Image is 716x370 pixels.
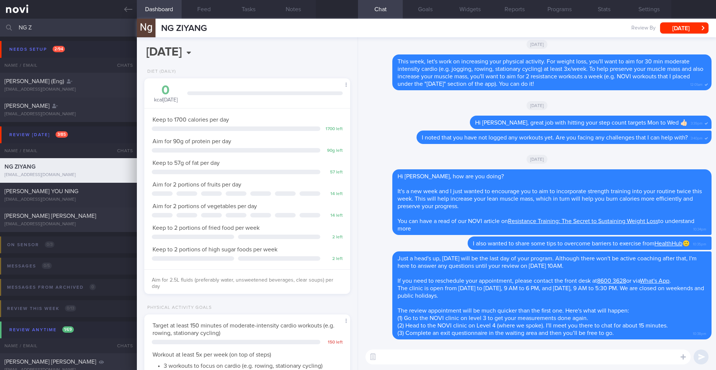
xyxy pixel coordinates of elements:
[631,25,656,32] span: Review By
[144,69,176,75] div: Diet (Daily)
[4,112,132,117] div: [EMAIL_ADDRESS][DOMAIN_NAME]
[691,119,703,126] span: 3:39pm
[153,247,277,253] span: Keep to 2 portions of high sugar foods per week
[324,340,343,345] div: 150 left
[153,225,260,231] span: Keep to 2 portions of fried food per week
[56,131,68,138] span: 3 / 85
[65,305,76,311] span: 0 / 13
[324,235,343,240] div: 2 left
[153,323,335,336] span: Target at least 150 minutes of moderate-intensity cardio workouts (e.g. rowing, stationary cycling)
[4,78,64,84] span: [PERSON_NAME] (Eng)
[7,325,76,335] div: Review anytime
[324,191,343,197] div: 14 left
[398,285,704,299] span: The clinic is open from [DATE] to [DATE], 9 AM to 6 PM, and [DATE], 9 AM to 5:30 PM. We are close...
[527,101,548,110] span: [DATE]
[398,218,694,232] span: You can have a read of our NOVI article on to understand more
[7,44,67,54] div: Needs setup
[508,218,658,224] a: Resistance Training: The Secret to Sustaining Weight Loss
[4,103,50,109] span: [PERSON_NAME]
[640,278,669,284] a: What's App
[164,360,342,370] li: 3 workouts to focus on cardio (e.g. rowing, stationary cycling)
[153,203,257,209] span: Aim for 2 portions of vegetables per day
[5,261,54,271] div: Messages
[693,329,706,336] span: 10:38pm
[153,160,220,166] span: Keep to 57g of fat per day
[422,135,688,141] span: I noted that you have not logged any workouts yet. Are you facing any challenges that I can help ...
[45,241,54,248] span: 0 / 3
[693,240,706,247] span: 10:35pm
[4,197,132,203] div: [EMAIL_ADDRESS][DOMAIN_NAME]
[5,304,78,314] div: Review this week
[5,240,56,250] div: On sensor
[144,305,212,311] div: Physical Activity Goals
[597,278,626,284] a: 8600 3628
[4,188,78,194] span: [PERSON_NAME] YOU NING
[53,46,65,52] span: 2 / 94
[398,255,697,269] span: Just a head's up, [DATE] will be the last day of your program. Although there won't be active coa...
[690,80,703,87] span: 12:01am
[152,84,180,97] div: 0
[161,24,207,33] span: NG ZIYANG
[398,308,629,314] span: The review appointment will be much quicker than the first one. Here's what will happen:
[153,138,231,144] span: Aim for 90g of protein per day
[152,84,180,104] div: kcal [DATE]
[7,130,70,140] div: Review [DATE]
[153,182,241,188] span: Aim for 2 portions of fruits per day
[324,148,343,154] div: 90 g left
[398,173,504,179] span: Hi [PERSON_NAME], how are you doing?
[324,256,343,262] div: 2 left
[398,188,702,209] span: It's a new week and I just wanted to encourage you to aim to incorporate strength training into y...
[324,170,343,175] div: 57 left
[398,59,703,87] span: This week, let's work on increasing your physical activity. For weight loss, you'll want to aim f...
[398,323,668,329] span: (2) Head to the NOVI clinic on Level 4 (where we spoke). I'll meet you there to chat for about 15...
[4,87,132,92] div: [EMAIL_ADDRESS][DOMAIN_NAME]
[475,120,688,126] span: Hi [PERSON_NAME], great job with hitting your step count targets Mon to Wed 👍🏻
[527,155,548,164] span: [DATE]
[107,338,137,353] div: Chats
[153,117,229,123] span: Keep to 1700 calories per day
[693,225,706,232] span: 10:34pm
[398,330,614,336] span: (3) Complete an exit questionnaire in the waiting area and then you’ll be free to go.
[527,40,548,49] span: [DATE]
[4,164,35,170] span: NG ZIYANG
[691,134,703,141] span: 3:40pm
[107,58,137,73] div: Chats
[5,282,98,292] div: Messages from Archived
[654,241,682,247] a: HealthHub
[660,22,709,34] button: [DATE]
[324,213,343,219] div: 14 left
[42,263,52,269] span: 0 / 5
[153,352,271,358] span: Workout at least 5x per week (on top of steps)
[62,326,74,333] span: 1 / 69
[4,359,96,365] span: [PERSON_NAME] [PERSON_NAME]
[107,143,137,158] div: Chats
[398,315,588,321] span: (1) Go to the NOVI clinic on level 3 to get your measurements done again.
[4,172,132,178] div: [EMAIL_ADDRESS][DOMAIN_NAME]
[4,222,132,227] div: [EMAIL_ADDRESS][DOMAIN_NAME]
[4,213,96,219] span: [PERSON_NAME] [PERSON_NAME]
[398,278,671,284] span: If you need to reschedule your appointment, please contact the front desk at or via .
[152,277,333,289] span: Aim for 2.5L fluids (preferably water, unsweetened beverages, clear soups) per day
[89,284,96,290] span: 0
[324,126,343,132] div: 1700 left
[473,241,690,247] span: I also wanted to share some tips to overcome barriers to exercise from 🙂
